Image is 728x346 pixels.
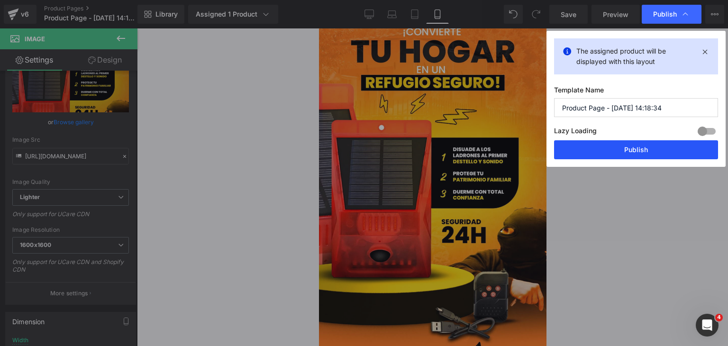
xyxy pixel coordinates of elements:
label: Template Name [554,86,718,98]
p: The assigned product will be displayed with this layout [576,46,696,67]
span: Publish [653,10,677,18]
iframe: Intercom live chat [696,314,719,337]
label: Lazy Loading [554,125,597,140]
span: 4 [715,314,723,321]
button: Publish [554,140,718,159]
